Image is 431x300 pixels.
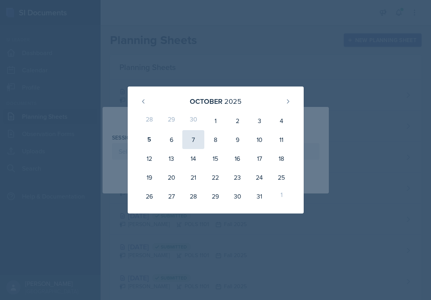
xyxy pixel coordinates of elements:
div: October [190,96,222,107]
div: 7 [182,130,204,149]
div: 1 [204,111,226,130]
div: 3 [248,111,270,130]
div: 18 [270,149,292,168]
div: 9 [226,130,248,149]
div: 13 [160,149,182,168]
div: 27 [160,187,182,206]
div: 8 [204,130,226,149]
div: 22 [204,168,226,187]
div: 2025 [224,96,242,107]
div: 16 [226,149,248,168]
div: 14 [182,149,204,168]
div: 30 [226,187,248,206]
div: 31 [248,187,270,206]
div: 20 [160,168,182,187]
div: 4 [270,111,292,130]
div: 17 [248,149,270,168]
div: 12 [139,149,161,168]
div: 21 [182,168,204,187]
div: 5 [139,130,161,149]
div: 29 [160,111,182,130]
div: 23 [226,168,248,187]
div: 11 [270,130,292,149]
div: 28 [182,187,204,206]
div: 25 [270,168,292,187]
div: 1 [270,187,292,206]
div: 30 [182,111,204,130]
div: 29 [204,187,226,206]
div: 6 [160,130,182,149]
div: 2 [226,111,248,130]
div: 15 [204,149,226,168]
div: 24 [248,168,270,187]
div: 19 [139,168,161,187]
div: 10 [248,130,270,149]
div: 26 [139,187,161,206]
div: 28 [139,111,161,130]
